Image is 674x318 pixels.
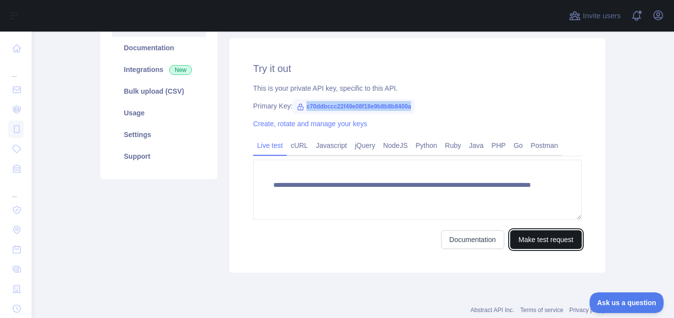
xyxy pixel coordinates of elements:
a: Postman [527,138,562,153]
a: Support [112,145,206,167]
a: Go [510,138,527,153]
a: Privacy policy [569,307,605,314]
a: cURL [287,138,312,153]
a: Settings [112,124,206,145]
a: jQuery [351,138,379,153]
div: This is your private API key, specific to this API. [253,83,582,93]
button: Invite users [567,8,623,24]
a: Usage [112,102,206,124]
a: Ruby [441,138,465,153]
span: Invite users [583,10,621,22]
a: Bulk upload (CSV) [112,80,206,102]
a: Documentation [112,37,206,59]
a: Terms of service [520,307,563,314]
div: ... [8,59,24,79]
a: Documentation [441,230,504,249]
h2: Try it out [253,62,582,75]
a: Abstract API Inc. [471,307,515,314]
a: Live test [253,138,287,153]
span: c70ddbccc22f49e08f18e9b8b8b8400a [293,99,415,114]
div: ... [8,179,24,199]
a: Create, rotate and manage your keys [253,120,367,128]
iframe: Toggle Customer Support [590,292,664,313]
span: New [169,65,192,75]
a: NodeJS [379,138,412,153]
a: Python [412,138,441,153]
a: Integrations New [112,59,206,80]
div: Primary Key: [253,101,582,111]
button: Make test request [510,230,582,249]
a: Java [465,138,488,153]
a: PHP [487,138,510,153]
a: Javascript [312,138,351,153]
